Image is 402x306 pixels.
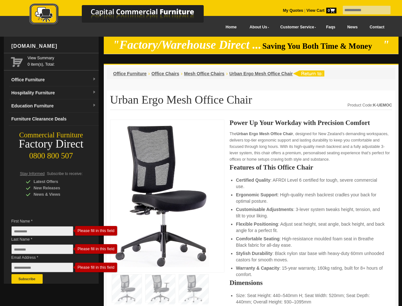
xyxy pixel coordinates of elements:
[236,192,278,197] strong: Ergonomic Support
[236,222,278,227] strong: Flexible Positioning
[78,247,115,251] div: Please fill in this field
[236,236,279,241] strong: Comfortable Seating
[26,185,86,191] div: New Releases
[20,171,45,176] span: Stay Informed
[341,20,363,34] a: News
[11,236,83,243] span: Last Name *
[236,265,385,278] li: : 15-year warranty, 160kg rating, built for 8+ hours of comfort.
[11,218,83,224] span: First Name *
[9,73,99,86] a: Office Furnituredropdown
[9,37,99,56] div: [DOMAIN_NAME]
[110,94,392,110] h1: Urban Ergo Mesh Office Chair
[78,265,115,270] div: Please fill in this field
[4,148,99,160] div: 0800 800 507
[229,280,392,286] h2: Dimensions
[181,70,182,77] li: ›
[283,8,303,13] a: My Quotes
[348,102,392,108] div: Product Code:
[236,207,293,212] strong: Customisable Adjustments
[92,91,96,94] img: dropdown
[4,131,99,140] div: Commercial Furniture
[114,123,209,267] img: Urban Ergo Mesh Office Chair – mesh office seat with ergonomic back for NZ workspaces.
[262,42,382,50] span: Saving You Both Time & Money
[320,20,342,34] a: Faqs
[229,120,392,126] h2: Power Up Your Workday with Precision Comfort
[113,71,147,76] a: Office Furniture
[9,99,99,113] a: Education Furnituredropdown
[9,113,99,126] a: Furniture Clearance Deals
[273,20,320,34] a: Customer Service
[92,77,96,81] img: dropdown
[236,206,385,219] li: : 3-lever system tweaks height, tension, and tilt to your liking.
[236,221,385,234] li: : Adjust seat height, seat angle, back height, and back angle for a perfect fit.
[113,38,261,51] em: "Factory/Warehouse Direct ...
[26,191,86,198] div: News & Views
[92,104,96,107] img: dropdown
[229,71,293,76] a: Urban Ergo Mesh Office Chair
[229,164,392,171] h2: Features of This Office Chair
[148,70,150,77] li: ›
[243,20,273,34] a: About Us
[11,274,43,284] button: Subscribe
[383,38,389,51] em: "
[9,86,99,99] a: Hospitality Furnituredropdown
[47,171,82,176] span: Subscribe to receive:
[363,20,390,34] a: Contact
[226,70,228,77] li: ›
[152,71,179,76] a: Office Chairs
[184,71,224,76] a: Mesh Office Chairs
[11,244,73,254] input: Last Name *
[326,8,336,13] span: 0
[236,132,293,136] strong: Urban Ergo Mesh Office Chair
[236,192,385,204] li: : High-quality mesh backrest cradles your back for optimal posture.
[28,55,96,67] span: 0 item(s), Total:
[12,3,235,26] img: Capital Commercial Furniture Logo
[373,103,392,107] strong: K-UEMOC
[293,70,324,76] img: return to
[236,250,385,263] li: : Black nylon star base with heavy-duty 60mm unhooded castors for smooth moves.
[236,236,385,248] li: : High-resistance moulded foam seat in Breathe Black fabric for all-day ease.
[26,178,86,185] div: Latest Offers
[236,178,270,183] strong: Certified Quality
[236,251,272,256] strong: Stylish Durability
[11,263,73,272] input: Email Address *
[78,229,115,233] div: Please fill in this field
[11,254,83,261] span: Email Address *
[229,131,392,163] p: The , designed for New Zealand’s demanding workspaces, delivers top-tier ergonomic support and la...
[11,226,73,236] input: First Name *
[307,8,336,13] strong: View Cart
[305,8,336,13] a: View Cart0
[12,3,235,28] a: Capital Commercial Furniture Logo
[4,140,99,149] div: Factory Direct
[236,177,385,190] li: : AFRDI Level 6 certified for tough, severe commercial use.
[236,266,279,271] strong: Warranty & Capacity
[28,55,96,61] a: View Summary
